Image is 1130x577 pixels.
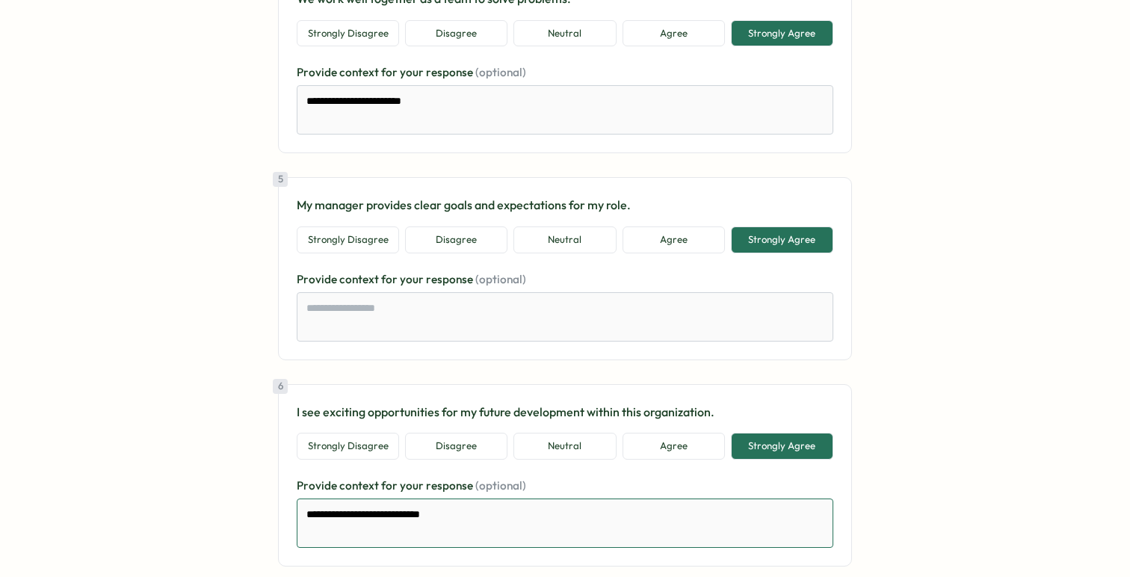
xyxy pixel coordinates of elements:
[426,272,475,286] span: response
[623,20,725,47] button: Agree
[405,20,507,47] button: Disagree
[381,272,400,286] span: for
[623,226,725,253] button: Agree
[339,478,381,493] span: context
[339,272,381,286] span: context
[475,65,526,79] span: (optional)
[297,226,399,253] button: Strongly Disagree
[513,433,616,460] button: Neutral
[297,403,833,422] p: I see exciting opportunities for my future development within this organization.
[400,478,426,493] span: your
[623,433,725,460] button: Agree
[405,226,507,253] button: Disagree
[426,65,475,79] span: response
[475,272,526,286] span: (optional)
[273,172,288,187] div: 5
[297,20,399,47] button: Strongly Disagree
[400,65,426,79] span: your
[400,272,426,286] span: your
[426,478,475,493] span: response
[513,226,616,253] button: Neutral
[297,478,339,493] span: Provide
[381,478,400,493] span: for
[381,65,400,79] span: for
[731,20,833,47] button: Strongly Agree
[475,478,526,493] span: (optional)
[297,433,399,460] button: Strongly Disagree
[297,272,339,286] span: Provide
[731,433,833,460] button: Strongly Agree
[339,65,381,79] span: context
[405,433,507,460] button: Disagree
[731,226,833,253] button: Strongly Agree
[513,20,616,47] button: Neutral
[297,65,339,79] span: Provide
[297,196,833,215] p: My manager provides clear goals and expectations for my role.
[273,379,288,394] div: 6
